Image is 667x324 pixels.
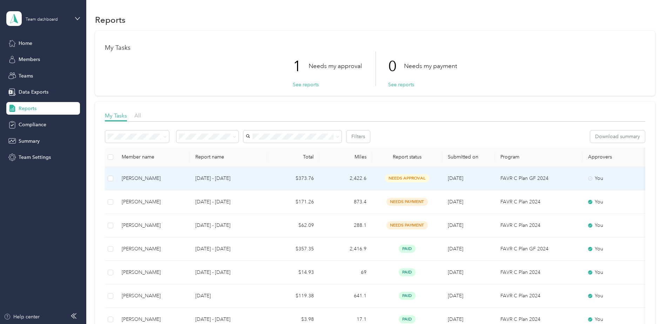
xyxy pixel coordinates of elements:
div: [PERSON_NAME] [122,269,184,276]
span: [DATE] [448,199,463,205]
th: Member name [116,148,190,167]
td: $171.26 [267,190,319,214]
span: Teams [19,72,33,80]
td: FAVR C Plan 2024 [495,190,582,214]
span: [DATE] [448,175,463,181]
span: All [134,112,141,119]
div: [PERSON_NAME] [122,198,184,206]
span: Members [19,56,40,63]
p: FAVR C Plan 2024 [500,222,577,229]
span: My Tasks [105,112,127,119]
p: FAVR C Plan 2024 [500,269,577,276]
td: 2,422.6 [319,167,372,190]
span: Data Exports [19,88,48,96]
span: [DATE] [448,269,463,275]
td: FAVR C Plan GF 2024 [495,167,582,190]
span: paid [399,245,416,253]
iframe: Everlance-gr Chat Button Frame [628,285,667,324]
td: 873.4 [319,190,372,214]
p: [DATE] - [DATE] [195,245,261,253]
td: $373.76 [267,167,319,190]
td: $357.35 [267,237,319,261]
button: See reports [388,81,414,88]
span: Reports [19,105,36,112]
span: Summary [19,137,40,145]
p: [DATE] - [DATE] [195,269,261,276]
span: [DATE] [448,246,463,252]
span: needs payment [386,198,428,206]
td: $62.09 [267,214,319,237]
p: FAVR C Plan GF 2024 [500,175,577,182]
td: 2,416.9 [319,237,372,261]
div: Total [272,154,314,160]
div: [PERSON_NAME] [122,175,184,182]
div: [PERSON_NAME] [122,245,184,253]
button: Filters [346,130,370,143]
p: [DATE] - [DATE] [195,198,261,206]
div: You [588,269,647,276]
div: Member name [122,154,184,160]
h1: Reports [95,16,126,23]
p: 0 [388,52,404,81]
span: Report status [378,154,437,160]
div: You [588,316,647,323]
span: Home [19,40,32,47]
p: FAVR C Plan 2024 [500,198,577,206]
span: needs payment [386,221,428,229]
h1: My Tasks [105,44,645,52]
td: FAVR C Plan GF 2024 [495,237,582,261]
p: 1 [293,52,309,81]
div: You [588,245,647,253]
span: paid [399,292,416,300]
div: You [588,175,647,182]
div: Miles [325,154,366,160]
th: Program [495,148,582,167]
td: 641.1 [319,284,372,308]
span: Compliance [19,121,46,128]
p: [DATE] - [DATE] [195,175,261,182]
span: [DATE] [448,222,463,228]
td: FAVR C Plan 2024 [495,214,582,237]
div: [PERSON_NAME] [122,222,184,229]
p: [DATE] [195,292,261,300]
p: [DATE] - [DATE] [195,222,261,229]
span: [DATE] [448,293,463,299]
button: Help center [4,313,40,320]
button: See reports [293,81,319,88]
div: Team dashboard [26,18,58,22]
td: $14.93 [267,261,319,284]
th: Report name [190,148,267,167]
span: [DATE] [448,316,463,322]
div: You [588,292,647,300]
td: FAVR C Plan 2024 [495,284,582,308]
div: You [588,222,647,229]
span: paid [399,315,416,323]
div: [PERSON_NAME] [122,292,184,300]
p: Needs my approval [309,62,362,70]
p: FAVR C Plan 2024 [500,316,577,323]
button: Download summary [590,130,645,143]
div: [PERSON_NAME] [122,316,184,323]
p: Needs my payment [404,62,457,70]
td: 69 [319,261,372,284]
span: paid [399,268,416,276]
p: [DATE] - [DATE] [195,316,261,323]
span: needs approval [385,174,429,182]
p: FAVR C Plan 2024 [500,292,577,300]
p: FAVR C Plan GF 2024 [500,245,577,253]
td: FAVR C Plan 2024 [495,261,582,284]
td: $119.38 [267,284,319,308]
div: You [588,198,647,206]
th: Submitted on [442,148,495,167]
td: 288.1 [319,214,372,237]
span: Team Settings [19,154,51,161]
th: Approvers [582,148,653,167]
